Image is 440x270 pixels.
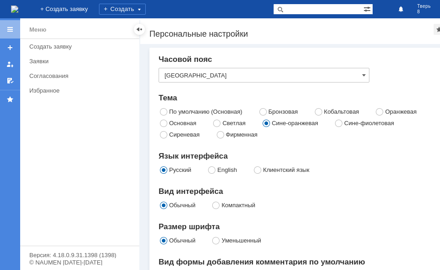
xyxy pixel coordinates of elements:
div: © NAUMEN [DATE]-[DATE] [29,259,130,265]
span: Расширенный поиск [363,4,373,13]
label: Сине-оранжевая [272,120,318,127]
span: Вид интерфейса [159,187,223,196]
label: English [217,166,237,173]
img: logo [11,6,18,13]
a: Мои заявки [3,57,17,72]
div: Заявки [29,58,134,65]
a: Заявки [26,54,137,68]
div: Меню [29,24,46,35]
span: Тверь [417,4,431,9]
label: Обычный [169,237,195,244]
a: Создать заявку [3,40,17,55]
div: Скрыть меню [134,24,145,35]
label: Основная [169,120,196,127]
label: Сине-фиолетовая [344,120,394,127]
label: По умолчанию (Основная) [169,108,242,115]
span: 8 [417,9,431,15]
a: Перейти на домашнюю страницу [11,6,18,13]
label: Уменьшенный [221,237,261,244]
a: Согласования [26,69,137,83]
label: Компактный [221,202,255,209]
label: Русский [169,166,191,173]
label: Клиентский язык [263,166,309,173]
label: Бронзовая [269,108,298,115]
a: Мои согласования [3,73,17,88]
span: Часовой пояс [159,55,212,64]
div: Персональные настройки [149,29,434,39]
label: Фирменная [226,131,258,138]
span: Язык интерфейса [159,152,228,160]
div: Создать заявку [29,43,134,50]
div: Согласования [29,72,134,79]
label: Кобальтовая [324,108,359,115]
div: Избранное [29,87,124,94]
label: Сиреневая [169,131,200,138]
span: Вид формы добавления комментария по умолчанию [159,258,365,266]
div: Создать [99,4,146,15]
label: Оранжевая [385,108,417,115]
a: Создать заявку [26,39,137,54]
label: Обычный [169,202,195,209]
span: Тема [159,94,177,102]
div: Версия: 4.18.0.9.31.1398 (1398) [29,252,130,258]
span: Размер шрифта [159,222,220,231]
label: Светлая [222,120,245,127]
